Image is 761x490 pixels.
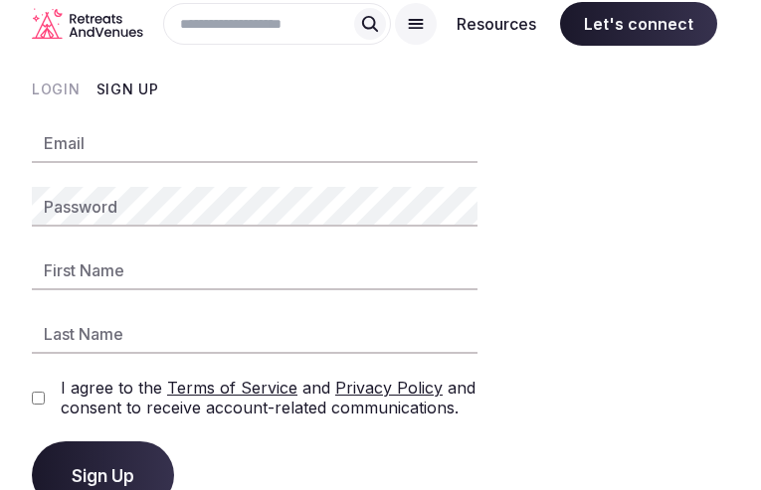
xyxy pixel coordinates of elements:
[96,80,159,99] button: Sign Up
[61,378,477,417] label: I agree to the and and consent to receive account-related communications.
[32,8,143,39] svg: Retreats and Venues company logo
[441,2,552,46] button: Resources
[72,465,134,485] span: Sign Up
[167,378,297,398] a: Terms of Service
[335,378,443,398] a: Privacy Policy
[32,80,81,99] button: Login
[560,2,717,46] span: Let's connect
[32,8,143,39] a: Visit the homepage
